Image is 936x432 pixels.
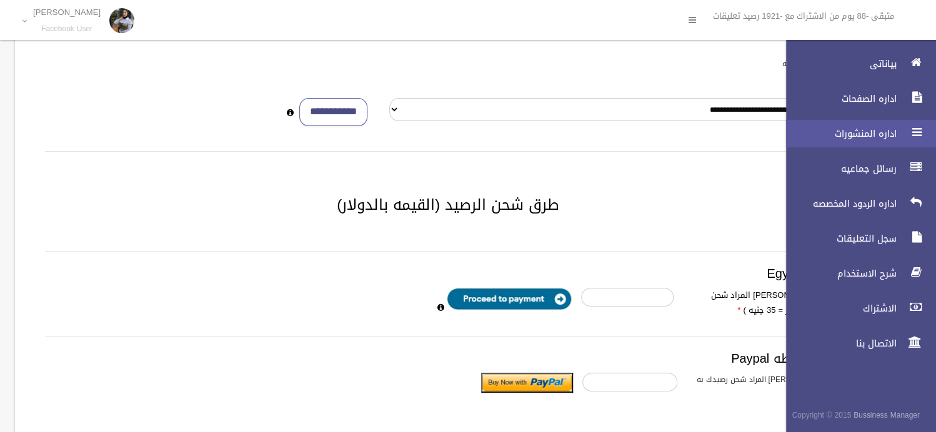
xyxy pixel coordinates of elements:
a: بياناتى [775,50,936,77]
span: الاشتراك [775,302,900,315]
label: ادخل [PERSON_NAME] المراد شحن رصيدك به (دولار = 35 جنيه ) [683,288,849,318]
strong: Bussiness Manager [854,408,920,422]
a: الاتصال بنا [775,330,936,357]
small: Facebook User [33,24,101,34]
span: اداره الصفحات [775,92,900,105]
a: اداره المنشورات [775,120,936,147]
a: الاشتراك [775,295,936,322]
h3: الدفع بواسطه Paypal [45,351,851,365]
span: الاتصال بنا [775,337,900,350]
a: اداره الردود المخصصه [775,190,936,217]
span: بياناتى [775,57,900,70]
a: رسائل جماعيه [775,155,936,182]
input: Submit [481,373,573,393]
span: شرح الاستخدام [775,267,900,280]
a: شرح الاستخدام [775,260,936,287]
label: باقات الرسائل الجماعيه [782,57,855,71]
h2: طرق شحن الرصيد (القيمه بالدولار) [30,197,866,213]
a: سجل التعليقات [775,225,936,252]
span: رسائل جماعيه [775,162,900,175]
span: اداره الردود المخصصه [775,197,900,210]
span: سجل التعليقات [775,232,900,245]
h3: Egypt payment [45,267,851,280]
label: ادخل [PERSON_NAME] المراد شحن رصيدك به بالدولار [687,373,857,400]
a: اداره الصفحات [775,85,936,112]
span: Copyright © 2015 [792,408,851,422]
span: اداره المنشورات [775,127,900,140]
p: [PERSON_NAME] [33,7,101,17]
